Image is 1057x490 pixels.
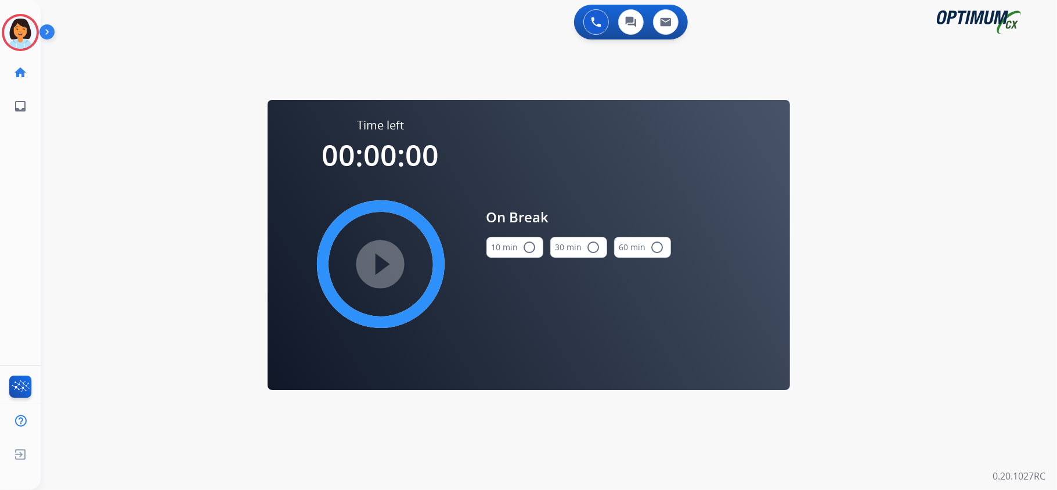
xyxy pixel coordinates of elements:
mat-icon: radio_button_unchecked [651,240,665,254]
mat-icon: home [13,66,27,80]
span: Time left [357,117,404,134]
mat-icon: radio_button_unchecked [587,240,601,254]
mat-icon: radio_button_unchecked [523,240,537,254]
mat-icon: inbox [13,99,27,113]
span: 00:00:00 [322,135,439,175]
button: 60 min [614,237,671,258]
span: On Break [486,207,671,228]
img: avatar [4,16,37,49]
button: 10 min [486,237,543,258]
p: 0.20.1027RC [993,469,1045,483]
button: 30 min [550,237,607,258]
